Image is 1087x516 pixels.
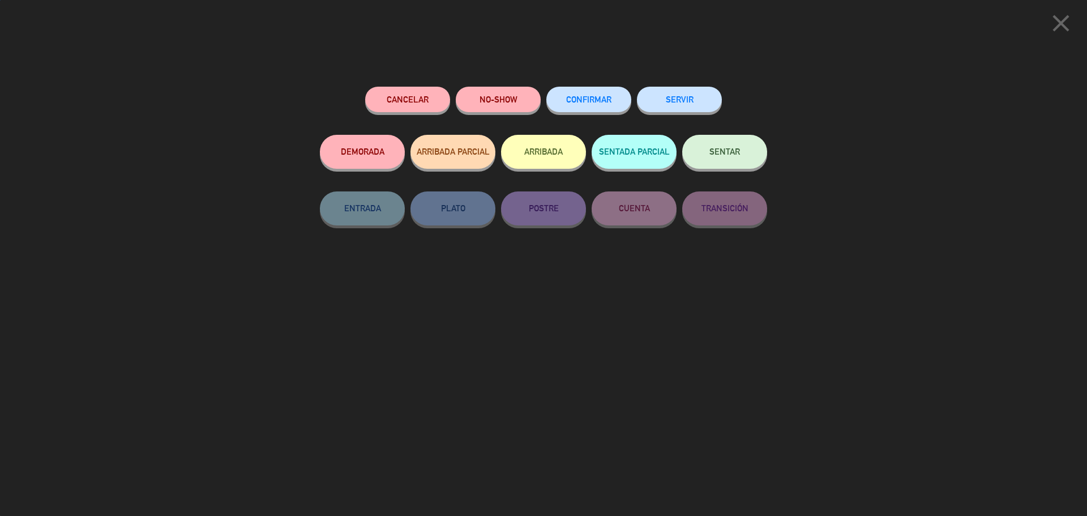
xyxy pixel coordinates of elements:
[320,135,405,169] button: DEMORADA
[709,147,740,156] span: SENTAR
[417,147,490,156] span: ARRIBADA PARCIAL
[637,87,722,112] button: SERVIR
[456,87,541,112] button: NO-SHOW
[682,135,767,169] button: SENTAR
[546,87,631,112] button: CONFIRMAR
[592,191,677,225] button: CUENTA
[1047,9,1075,37] i: close
[682,191,767,225] button: TRANSICIÓN
[410,135,495,169] button: ARRIBADA PARCIAL
[501,135,586,169] button: ARRIBADA
[592,135,677,169] button: SENTADA PARCIAL
[365,87,450,112] button: Cancelar
[566,95,611,104] span: CONFIRMAR
[501,191,586,225] button: POSTRE
[320,191,405,225] button: ENTRADA
[410,191,495,225] button: PLATO
[1043,8,1079,42] button: close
